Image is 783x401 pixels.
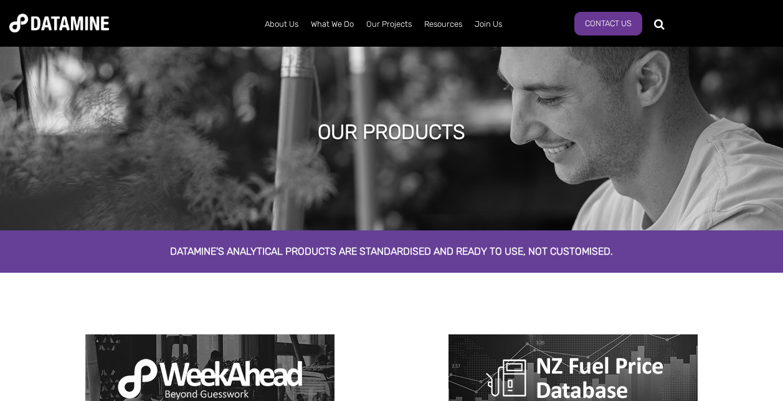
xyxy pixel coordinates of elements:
[37,246,747,257] h2: Datamine's analytical products are standardised and ready to use, not customised.
[37,275,98,287] span: Product page
[418,8,468,40] a: Resources
[259,8,305,40] a: About Us
[318,118,465,146] h1: our products
[574,12,642,35] a: Contact Us
[9,14,109,32] img: Datamine
[360,8,418,40] a: Our Projects
[305,8,360,40] a: What We Do
[468,8,508,40] a: Join Us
